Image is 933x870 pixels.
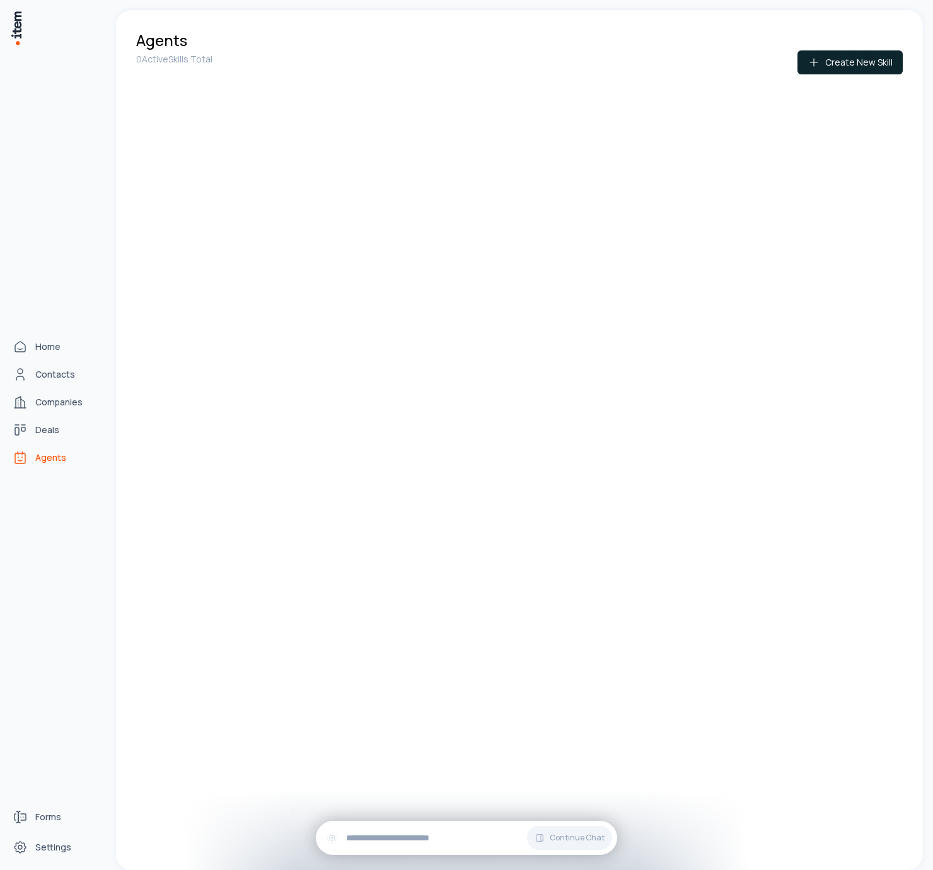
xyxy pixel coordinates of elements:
[527,826,612,850] button: Continue Chat
[550,833,605,843] span: Continue Chat
[8,835,103,860] a: Settings
[797,50,903,74] button: Create New Skill
[35,340,61,353] span: Home
[35,424,59,436] span: Deals
[8,362,103,387] a: Contacts
[136,30,187,50] h1: Agents
[316,821,617,855] div: Continue Chat
[35,811,61,823] span: Forms
[35,368,75,381] span: Contacts
[8,804,103,830] a: Forms
[35,841,71,854] span: Settings
[8,445,103,470] a: Agents
[8,390,103,415] a: Companies
[10,10,23,46] img: Item Brain Logo
[35,396,83,409] span: Companies
[35,451,66,464] span: Agents
[8,334,103,359] a: Home
[8,417,103,443] a: deals
[136,53,212,66] p: 0 Active Skills Total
